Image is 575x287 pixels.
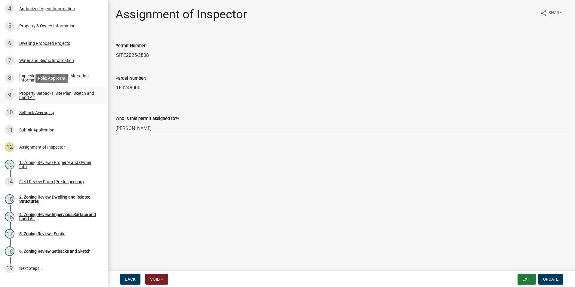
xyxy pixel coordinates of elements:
[35,74,68,83] div: Role: Applicant
[19,7,75,11] div: Authorized Agent Information
[5,264,14,273] div: 19
[115,76,146,81] label: Parcel Number:
[115,7,247,22] h1: Assignment of Inspector
[5,194,14,204] div: 15
[5,125,14,135] div: 11
[19,91,99,100] div: Property Setbacks, Site Plan, Sketch and Land Alt
[535,7,567,19] button: shareShare
[19,195,99,203] div: 2. Zoning Review Dwelling and Related Structures
[5,212,14,221] div: 16
[19,212,99,221] div: 4. Zoning Review Impervious Surface and Land Alt
[543,277,558,282] span: Update
[19,128,54,132] div: Submit Application
[115,117,179,121] label: Who is this permit assigned to?
[540,10,547,17] i: share
[145,274,168,285] button: Void
[5,160,14,169] div: 13
[19,232,65,236] div: 5. Zoning Review - Septic
[19,74,99,82] div: Impervious Surface & Land Alteration Information
[19,58,74,63] div: Water and Septic Information
[19,180,84,184] div: Field Review Form (Pre-Inspection)
[518,274,536,285] button: Exit
[19,249,91,253] div: 6. Zoning Review Setbacks and Sketch
[19,160,99,169] div: 1. Zoning Review - Property and Owner Info
[549,10,562,17] span: Share
[5,21,14,31] div: 5
[5,56,14,65] div: 7
[120,274,140,285] button: Back
[5,73,14,83] div: 8
[115,44,146,48] label: Permit Number:
[5,91,14,100] div: 9
[5,177,14,187] div: 14
[150,277,160,282] span: Void
[5,108,14,117] div: 10
[19,145,65,149] div: Assignment of Inspector
[5,246,14,256] div: 18
[19,24,75,28] div: Property & Owner Information
[5,39,14,48] div: 6
[5,4,14,14] div: 4
[19,41,70,45] div: Dwelling Proposed Projects
[538,274,563,285] button: Update
[125,277,136,282] span: Back
[5,142,14,152] div: 12
[5,229,14,239] div: 17
[19,110,54,115] div: Setback Averaging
